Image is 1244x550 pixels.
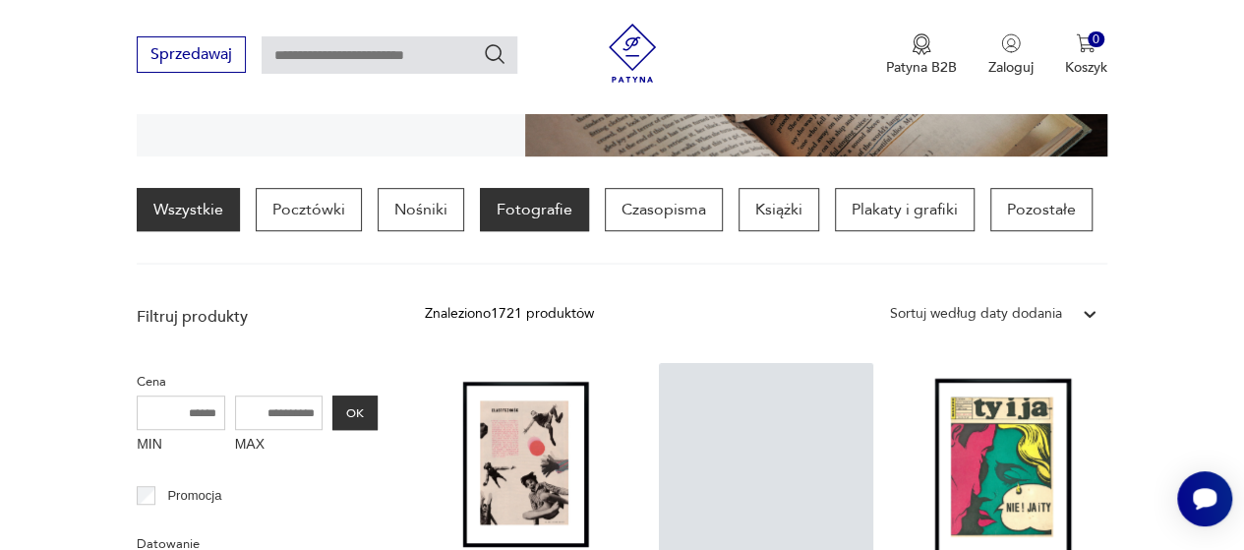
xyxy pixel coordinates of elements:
label: MAX [235,430,324,461]
p: Promocja [167,485,221,507]
a: Czasopisma [605,188,723,231]
div: 0 [1088,31,1104,48]
a: Plakaty i grafiki [835,188,975,231]
iframe: Smartsupp widget button [1177,471,1232,526]
a: Książki [739,188,819,231]
a: Fotografie [480,188,589,231]
p: Filtruj produkty [137,306,378,328]
button: OK [332,396,378,430]
p: Koszyk [1065,58,1107,77]
a: Ikona medaluPatyna B2B [886,33,957,77]
button: Sprzedawaj [137,36,246,73]
p: Patyna B2B [886,58,957,77]
a: Pozostałe [990,188,1093,231]
div: Sortuj według daty dodania [890,303,1062,325]
a: Pocztówki [256,188,362,231]
button: Patyna B2B [886,33,957,77]
button: Szukaj [483,42,506,66]
img: Ikona koszyka [1076,33,1096,53]
div: Znaleziono 1721 produktów [425,303,594,325]
img: Ikonka użytkownika [1001,33,1021,53]
p: Cena [137,371,378,393]
a: Nośniki [378,188,464,231]
button: 0Koszyk [1065,33,1107,77]
a: Wszystkie [137,188,240,231]
img: Patyna - sklep z meblami i dekoracjami vintage [603,24,662,83]
label: MIN [137,430,225,461]
a: Sprzedawaj [137,49,246,63]
img: Ikona medalu [912,33,931,55]
p: Zaloguj [988,58,1034,77]
button: Zaloguj [988,33,1034,77]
